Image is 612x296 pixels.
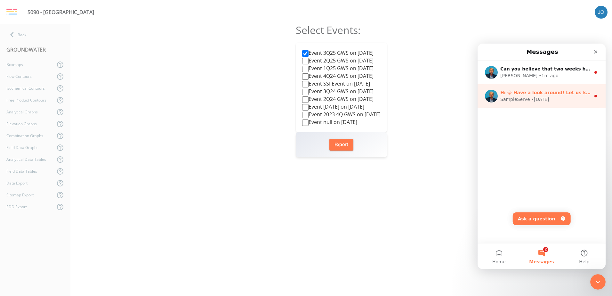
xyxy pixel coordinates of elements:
[302,89,309,95] input: Event 3Q24 GWS on [DATE]
[302,81,309,87] input: Event SSI Event on [DATE]
[6,8,17,15] img: logo
[54,53,72,59] div: • [DATE]
[302,104,309,111] input: Event [DATE] on [DATE]
[35,169,93,182] button: Ask a question
[61,29,81,36] div: • 1m ago
[478,44,606,269] iframe: Intercom live chat
[23,53,52,59] div: SampleServe
[302,111,381,118] label: Event 2023 4Q GWS on [DATE]
[43,200,85,226] button: Messages
[23,23,453,28] span: Can you believe that two weeks have already passed? We hope that you feel right at home here but ...
[590,274,606,290] iframe: Intercom live chat
[23,46,187,52] span: Hi 😀­­­­ Have a look around! Let us know if you have any questions.
[302,87,374,95] label: Event 3Q24 GWS on [DATE]
[302,96,309,103] input: Event 2Q24 GWS on [DATE]
[23,29,60,36] div: [PERSON_NAME]
[296,24,387,36] h2: Select Events:
[302,72,374,80] label: Event 4Q24 GWS on [DATE]
[302,58,309,64] input: Event 2Q25 GWS on [DATE]
[28,8,94,16] div: 5090 - [GEOGRAPHIC_DATA]
[302,57,374,64] label: Event 2Q25 GWS on [DATE]
[15,216,28,220] span: Home
[302,119,309,126] input: Event null on [DATE]
[302,50,309,57] input: Event 3Q25 GWS on [DATE]
[302,118,357,126] label: Event null on [DATE]
[302,73,309,80] input: Event 4Q24 GWS on [DATE]
[302,103,364,111] label: Event [DATE] on [DATE]
[302,49,374,57] label: Event 3Q25 GWS on [DATE]
[302,64,374,72] label: Event 1Q25 GWS on [DATE]
[302,80,370,87] label: Event SSI Event on [DATE]
[85,200,128,226] button: Help
[329,139,353,151] button: Export
[302,112,309,118] input: Event 2023 4Q GWS on [DATE]
[302,66,309,72] input: Event 1Q25 GWS on [DATE]
[7,46,20,59] img: Profile image for Russell
[595,6,608,19] img: d2de15c11da5451b307a030ac90baa3e
[101,216,112,220] span: Help
[302,95,374,103] label: Event 2Q24 GWS on [DATE]
[52,216,76,220] span: Messages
